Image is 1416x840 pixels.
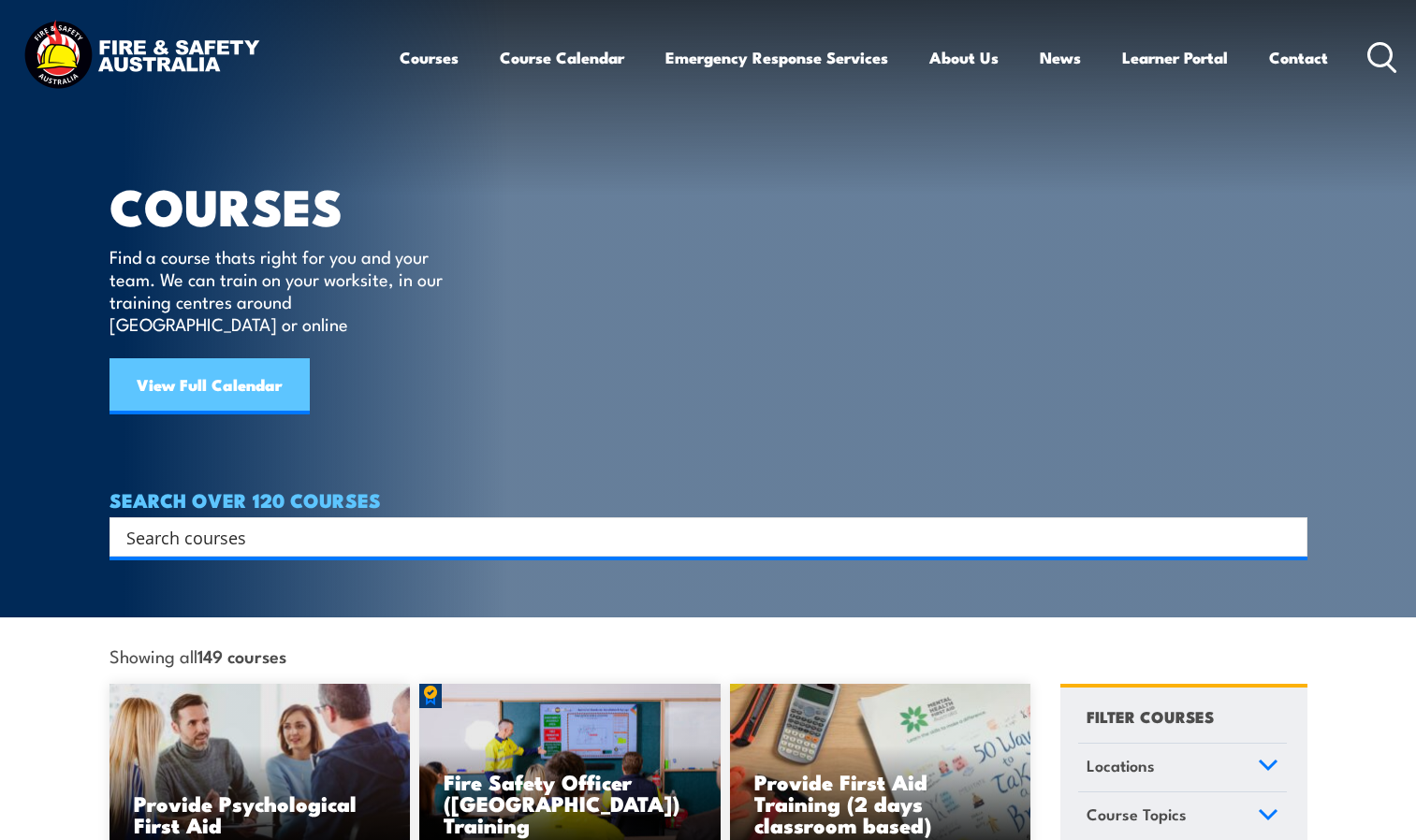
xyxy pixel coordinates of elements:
[929,33,999,82] a: About Us
[1269,33,1328,82] a: Contact
[109,183,470,227] h1: COURSES
[109,489,1307,510] h4: SEARCH OVER 120 COURSES
[1275,524,1301,550] button: Search magnifier button
[1122,33,1228,82] a: Learner Portal
[444,771,696,835] h3: Fire Safety Officer ([GEOGRAPHIC_DATA]) Training
[109,358,310,414] a: View Full Calendar
[1087,703,1214,729] h4: FILTER COURSES
[754,771,1007,835] h3: Provide First Aid Training (2 days classroom based)
[1087,802,1187,827] span: Course Topics
[109,245,451,335] p: Find a course thats right for you and your team. We can train on your worksite, in our training c...
[1040,33,1081,82] a: News
[126,523,1266,551] input: Search input
[400,33,459,82] a: Courses
[197,643,286,668] strong: 149 courses
[1078,744,1287,792] a: Locations
[130,524,1270,550] form: Search form
[109,645,286,665] span: Showing all
[134,792,387,835] h3: Provide Psychological First Aid
[1087,753,1155,778] span: Locations
[500,33,624,82] a: Course Calendar
[665,33,888,82] a: Emergency Response Services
